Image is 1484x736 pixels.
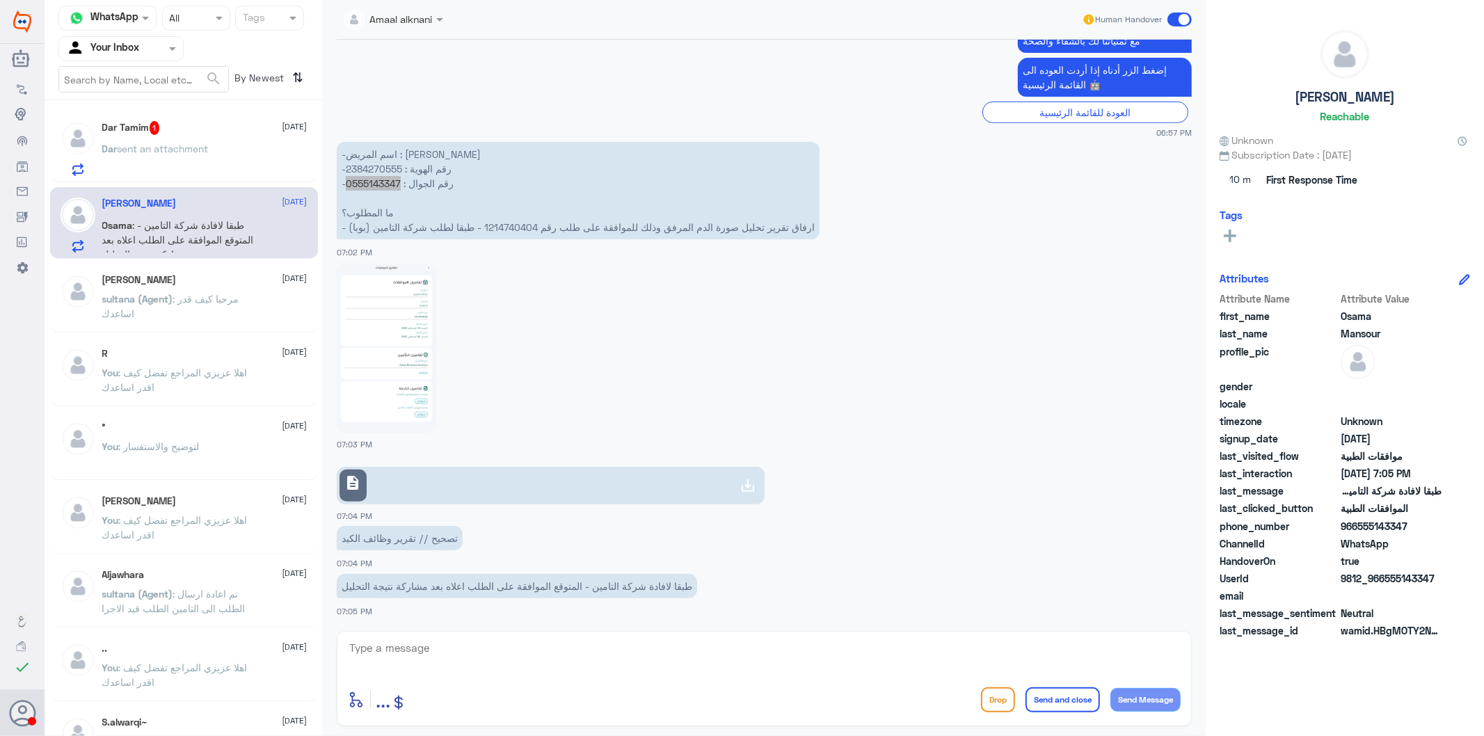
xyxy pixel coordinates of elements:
[102,143,118,154] span: Dar
[982,102,1188,123] div: العودة للقائمة الرئيسية
[1220,344,1338,376] span: profile_pic
[337,264,436,433] img: 1327599559030942.jpg
[66,38,87,59] img: yourInbox.svg
[1220,414,1338,429] span: timezone
[61,121,95,156] img: defaultAdmin.png
[1341,466,1442,481] span: 2025-08-16T16:05:23.435Z
[61,569,95,604] img: defaultAdmin.png
[1341,397,1442,411] span: null
[102,219,254,260] span: : طبقا لافادة شركة التامين - المتوقع الموافقة على الطلب اعلاه بعد مشاركة نتيجة التحليل
[337,440,372,449] span: 07:03 PM
[102,440,119,452] span: You
[102,422,106,433] h5: °
[1220,168,1261,193] span: 10 m
[1220,147,1470,162] span: Subscription Date : [DATE]
[1295,89,1395,105] h5: [PERSON_NAME]
[102,121,160,135] h5: Dar Tamim
[1220,606,1338,621] span: last_message_sentiment
[9,700,35,726] button: Avatar
[1341,344,1375,379] img: defaultAdmin.png
[205,70,222,87] span: search
[1341,536,1442,551] span: 2
[61,348,95,383] img: defaultAdmin.png
[376,684,390,715] button: ...
[102,198,177,209] h5: Osama Mansour
[102,588,246,614] span: : تم اعادة ارسال الطلب الى التامين الطلب قيد الاجرا
[1220,133,1274,147] span: Unknown
[119,440,200,452] span: : لتوضيح والاستفسار
[102,569,145,581] h5: Aljawhara
[1341,291,1442,306] span: Attribute Value
[344,474,361,491] span: description
[1220,536,1338,551] span: ChannelId
[1018,58,1192,97] p: 16/8/2025, 6:57 PM
[1220,272,1269,285] h6: Attributes
[1321,31,1369,78] img: defaultAdmin.png
[1220,431,1338,446] span: signup_date
[282,346,308,358] span: [DATE]
[61,274,95,309] img: defaultAdmin.png
[1220,379,1338,394] span: gender
[1341,501,1442,515] span: الموافقات الطبية
[1341,414,1442,429] span: Unknown
[337,607,372,616] span: 07:05 PM
[102,348,109,360] h5: R
[337,142,820,239] p: 16/8/2025, 7:02 PM
[337,574,697,598] p: 16/8/2025, 7:05 PM
[102,662,119,673] span: You
[102,588,173,600] span: sultana (Agent)
[1341,606,1442,621] span: 0
[150,121,160,135] span: 1
[1096,13,1163,26] span: Human Handover
[1220,291,1338,306] span: Attribute Name
[61,422,95,456] img: defaultAdmin.png
[337,526,463,550] p: 16/8/2025, 7:04 PM
[1220,483,1338,498] span: last_message
[1341,571,1442,586] span: 9812_966555143347
[337,559,372,568] span: 07:04 PM
[59,67,228,92] input: Search by Name, Local etc…
[337,248,372,257] span: 07:02 PM
[102,274,177,286] h5: Ahmed
[14,659,31,675] i: check
[66,8,87,29] img: whatsapp.png
[1220,397,1338,411] span: locale
[282,493,308,506] span: [DATE]
[1220,519,1338,534] span: phone_number
[1220,554,1338,568] span: HandoverOn
[282,641,308,653] span: [DATE]
[102,367,119,378] span: You
[337,467,765,504] a: description
[282,120,308,133] span: [DATE]
[1220,309,1338,323] span: first_name
[1341,589,1442,603] span: null
[1341,483,1442,498] span: طبقا لافادة شركة التامين - المتوقع الموافقة على الطلب اعلاه بعد مشاركة نتيجة التحليل
[1026,687,1100,712] button: Send and close
[293,66,304,89] i: ⇅
[102,219,133,231] span: Osama
[1341,554,1442,568] span: true
[981,687,1015,712] button: Drop
[1220,209,1243,221] h6: Tags
[1110,688,1181,712] button: Send Message
[1341,449,1442,463] span: موافقات الطبية
[1220,589,1338,603] span: email
[102,293,173,305] span: sultana (Agent)
[102,514,119,526] span: You
[1341,623,1442,638] span: wamid.HBgMOTY2NTU1MTQzMzQ3FQIAEhgUM0FDN0Y5QzhBM0ZCOENGNUY0MjkA
[102,643,108,655] h5: ..
[282,567,308,579] span: [DATE]
[1341,379,1442,394] span: null
[102,717,148,728] h5: S.alwarqi~
[1220,501,1338,515] span: last_clicked_button
[337,511,372,520] span: 07:04 PM
[118,143,209,154] span: sent an attachment
[1220,466,1338,481] span: last_interaction
[1220,326,1338,341] span: last_name
[376,687,390,712] span: ...
[282,195,308,208] span: [DATE]
[1266,173,1357,187] span: First Response Time
[282,272,308,285] span: [DATE]
[102,662,248,688] span: : اهلا عزيزي المراجع تفضل كيف اقدر اساعدك
[1341,431,1442,446] span: 2025-08-16T15:57:23.345Z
